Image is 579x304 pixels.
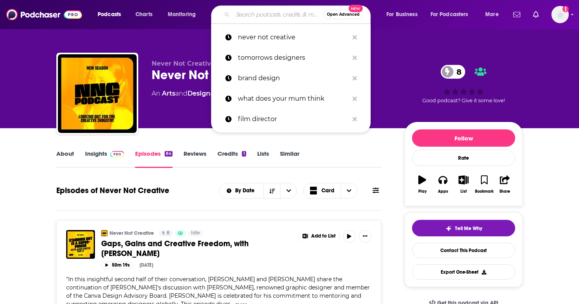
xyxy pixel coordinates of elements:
a: Never Not Creative [109,230,154,236]
button: open menu [381,8,427,21]
a: Similar [280,150,299,168]
a: Show notifications dropdown [510,8,523,21]
button: Follow [412,129,515,147]
div: [DATE] [139,262,153,268]
a: About [56,150,74,168]
img: Podchaser Pro [110,151,124,157]
button: 50m 19s [101,262,133,269]
span: Logged in as redsetterpr [551,6,569,23]
span: Idle [191,229,200,237]
a: Charts [130,8,157,21]
span: Monitoring [168,9,196,20]
p: film director [238,109,349,129]
a: Arts [162,90,175,97]
a: never not creative [211,27,371,48]
h1: Episodes of Never Not Creative [56,186,169,195]
span: More [485,9,499,20]
img: Never Not Creative [101,230,108,236]
a: Contact This Podcast [412,243,515,258]
span: By Date [235,188,257,193]
span: and [175,90,187,97]
img: Never Not Creative [58,54,137,133]
a: brand design [211,68,371,88]
p: what does your mum think [238,88,349,109]
button: tell me why sparkleTell Me Why [412,220,515,236]
p: brand design [238,68,349,88]
p: tomorrows designers [238,48,349,68]
button: Choose View [303,183,358,199]
button: Show profile menu [551,6,569,23]
button: List [453,170,474,199]
span: Open Advanced [327,13,360,17]
span: Podcasts [98,9,121,20]
button: Apps [432,170,453,199]
div: Play [418,189,427,194]
span: Gaps, Gains and Creative Freedom, with [PERSON_NAME] [101,239,249,258]
span: Add to List [311,233,336,239]
span: Never Not Creative [152,60,215,67]
span: Card [321,188,334,193]
div: 1 [242,151,246,157]
img: Gaps, Gains and Creative Freedom, with James Martin [66,230,95,259]
a: tomorrows designers [211,48,371,68]
span: Tell Me Why [455,225,482,232]
button: Sort Direction [264,183,280,198]
a: Idle [188,230,203,236]
a: InsightsPodchaser Pro [85,150,124,168]
span: For Podcasters [431,9,468,20]
img: tell me why sparkle [445,225,452,232]
a: Credits1 [217,150,246,168]
div: Search podcasts, credits, & more... [219,6,378,24]
button: Open AdvancedNew [323,10,363,19]
img: Podchaser - Follow, Share and Rate Podcasts [6,7,82,22]
button: Share [495,170,515,199]
a: Show notifications dropdown [530,8,542,21]
div: Rate [412,150,515,166]
div: 84 [165,151,173,157]
button: Export One-Sheet [412,264,515,280]
button: open menu [425,8,480,21]
svg: Add a profile image [562,6,569,12]
a: what does your mum think [211,88,371,109]
a: Gaps, Gains and Creative Freedom, with [PERSON_NAME] [101,239,293,258]
button: open menu [92,8,131,21]
div: List [460,189,467,194]
a: Design [187,90,210,97]
p: never not creative [238,27,349,48]
div: Apps [438,189,448,194]
span: 8 [449,65,466,79]
input: Search podcasts, credits, & more... [233,8,323,21]
button: Play [412,170,432,199]
div: 8Good podcast? Give it some love! [405,60,523,109]
img: User Profile [551,6,569,23]
a: film director [211,109,371,129]
span: Charts [135,9,152,20]
div: An podcast [152,89,236,98]
button: Show More Button [359,230,371,243]
button: Bookmark [474,170,494,199]
span: Good podcast? Give it some love! [422,98,505,103]
button: open menu [162,8,206,21]
button: Show More Button [299,230,340,243]
a: Lists [257,150,269,168]
a: 8 [159,230,173,236]
span: For Business [386,9,418,20]
h2: Choose List sort [219,183,297,199]
button: open menu [480,8,508,21]
span: 8 [167,229,169,237]
a: 8 [441,65,466,79]
div: Bookmark [475,189,494,194]
button: open menu [280,183,297,198]
a: Episodes84 [135,150,173,168]
div: Share [499,189,510,194]
button: open menu [219,188,264,193]
a: Reviews [184,150,206,168]
span: New [349,5,363,12]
